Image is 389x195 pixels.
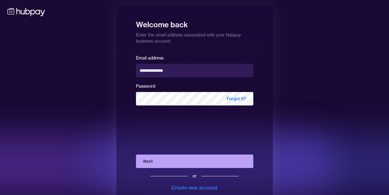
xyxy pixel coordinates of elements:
[193,173,196,179] div: or
[136,29,253,44] p: Enter the email address associated with your Hubpay business account
[171,184,218,191] div: Create new account
[219,92,253,105] span: Forgot it?
[136,55,163,61] label: Email address
[136,83,155,89] label: Password
[136,16,253,29] h1: Welcome back
[136,155,253,168] button: Next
